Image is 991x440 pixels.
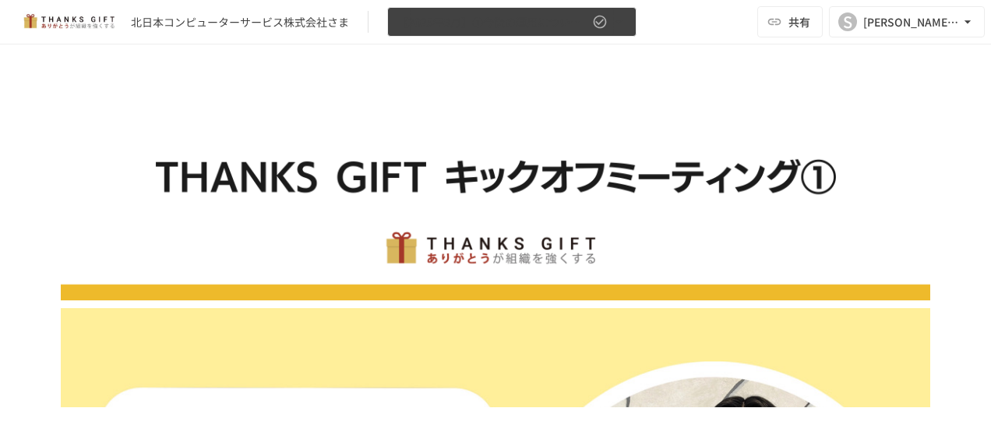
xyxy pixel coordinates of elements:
div: [PERSON_NAME][EMAIL_ADDRESS][DOMAIN_NAME] [863,12,960,32]
img: mMP1OxWUAhQbsRWCurg7vIHe5HqDpP7qZo7fRoNLXQh [19,9,118,34]
div: S [838,12,857,31]
span: 共有 [788,13,810,30]
button: 【2025年9月】①今後の運用についてのご案内/THANKS GIFTキックオフMTG [387,7,637,37]
span: 【2025年9月】①今後の運用についてのご案内/THANKS GIFTキックオフMTG [397,12,589,32]
img: G0WxmcJ0THrQxNO0XY7PBNzv3AFOxoYAtgSyvpL7cek [61,83,930,300]
button: S[PERSON_NAME][EMAIL_ADDRESS][DOMAIN_NAME] [829,6,985,37]
div: 北日本コンピューターサービス株式会社さま [131,14,349,30]
button: 共有 [757,6,823,37]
